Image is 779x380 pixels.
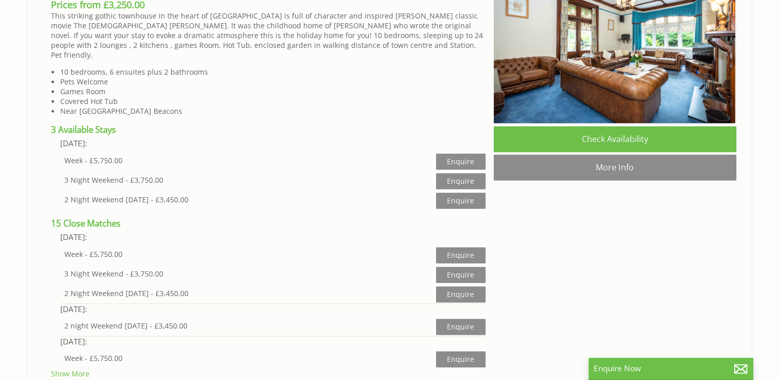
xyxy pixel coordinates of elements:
[436,351,486,367] a: Enquire
[494,126,736,152] a: Check Availability
[436,319,486,335] a: Enquire
[60,138,485,149] div: [DATE]
[594,363,748,374] p: Enquire Now
[60,67,485,77] li: 10 bedrooms, 6 ensuites plus 2 bathrooms
[494,154,736,180] a: More Info
[64,175,436,185] div: 3 Night Weekend - £3,750.00
[64,288,436,298] div: 2 Night Weekend [DATE] - £3,450.00
[51,368,90,378] a: Show More
[51,11,486,60] p: This striking gothic townhouse in the heart of [GEOGRAPHIC_DATA] is full of character and inspire...
[436,173,486,189] a: Enquire
[64,353,436,363] div: Week - £5,750.00
[64,249,436,259] div: Week - £5,750.00
[64,269,436,279] div: 3 Night Weekend - £3,750.00
[64,321,436,331] div: 2 night Weekend [DATE] - £3,450.00
[436,286,486,302] a: Enquire
[60,87,485,96] li: Games Room
[64,156,436,165] div: Week - £5,750.00
[60,77,485,87] li: Pets Welcome
[436,193,486,209] a: Enquire
[60,336,485,347] div: [DATE]
[60,304,485,315] div: [DATE]
[51,217,486,232] h4: 15 Close Matches
[60,96,485,106] li: Covered Hot Tub
[436,267,486,283] a: Enquire
[436,247,486,263] a: Enquire
[60,106,485,116] li: Near [GEOGRAPHIC_DATA] Beacons
[64,195,436,204] div: 2 Night Weekend [DATE] - £3,450.00
[51,124,486,138] h4: 3 Available Stays
[436,153,486,169] a: Enquire
[60,232,485,243] div: [DATE]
